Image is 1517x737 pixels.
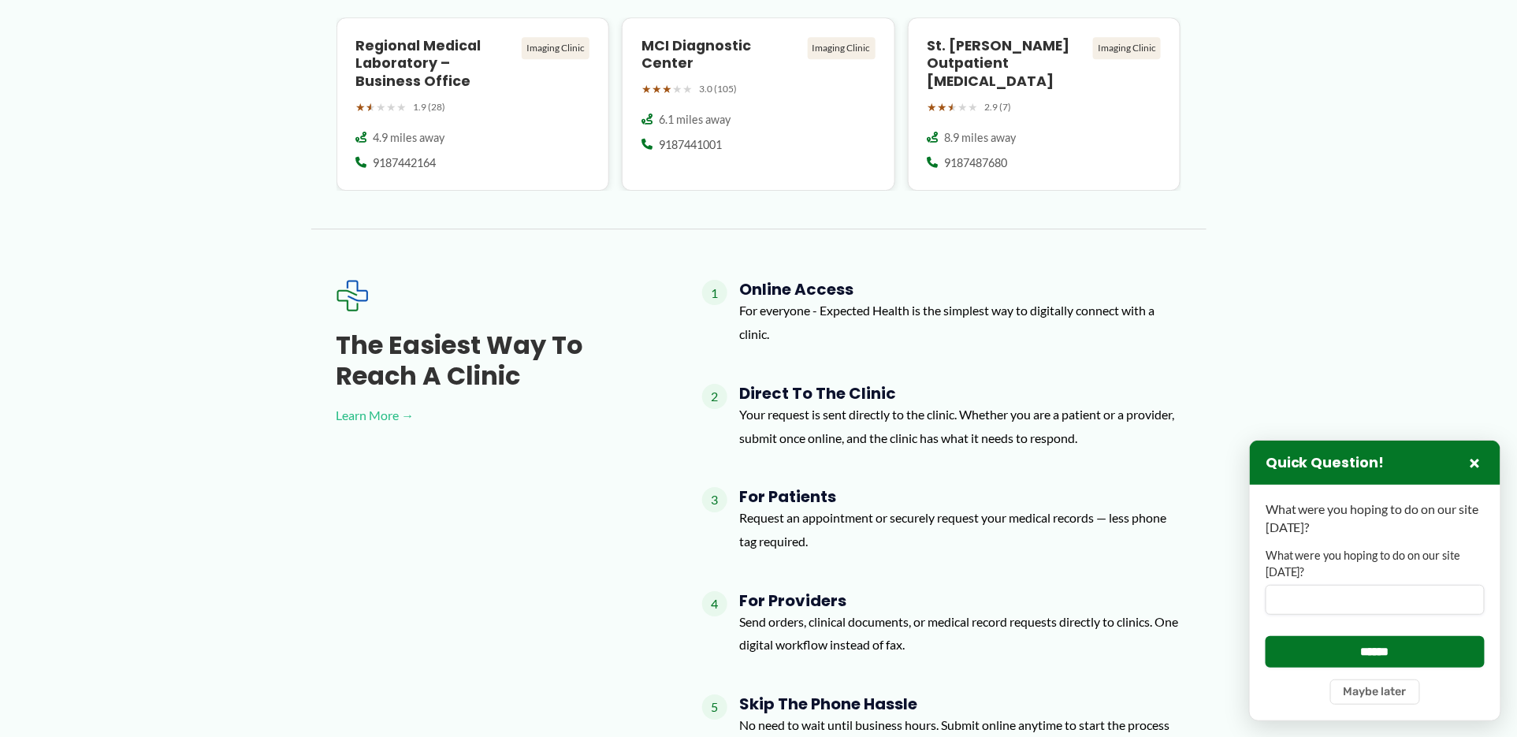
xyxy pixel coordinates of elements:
span: ★ [958,97,969,117]
span: ★ [672,79,682,99]
h4: MCI Diagnostic Center [641,37,801,73]
span: ★ [662,79,672,99]
h3: Quick Question! [1266,454,1385,472]
h4: Direct to the Clinic [740,384,1181,403]
span: 9187441001 [659,137,722,153]
div: Imaging Clinic [522,37,589,59]
span: ★ [366,97,377,117]
span: 1 [702,280,727,305]
h3: The Easiest Way to Reach a Clinic [336,330,652,391]
h4: For Providers [740,591,1181,610]
span: 6.1 miles away [659,112,731,128]
span: ★ [652,79,662,99]
span: 3 [702,487,727,512]
p: For everyone - Expected Health is the simplest way to digitally connect with a clinic. [740,299,1181,345]
span: 4 [702,591,727,616]
span: ★ [387,97,397,117]
a: MCI Diagnostic Center Imaging Clinic ★★★★★ 3.0 (105) 6.1 miles away 9187441001 [622,17,895,192]
h4: Online Access [740,280,1181,299]
span: 5 [702,694,727,720]
span: ★ [397,97,407,117]
img: Expected Healthcare Logo [336,280,368,311]
button: Maybe later [1330,679,1420,705]
p: Your request is sent directly to the clinic. Whether you are a patient or a provider, submit once... [740,403,1181,449]
span: ★ [682,79,693,99]
span: 1.9 (28) [414,99,446,116]
span: ★ [377,97,387,117]
button: Close [1466,453,1485,472]
p: Send orders, clinical documents, or medical record requests directly to clinics. One digital work... [740,610,1181,657]
span: 3.0 (105) [699,80,737,98]
span: ★ [356,97,366,117]
span: ★ [969,97,979,117]
span: ★ [948,97,958,117]
h4: For Patients [740,487,1181,506]
h4: Regional Medical Laboratory – Business Office [356,37,516,91]
span: ★ [928,97,938,117]
div: Imaging Clinic [1093,37,1161,59]
label: What were you hoping to do on our site [DATE]? [1266,548,1485,580]
p: Request an appointment or securely request your medical records — less phone tag required. [740,506,1181,553]
div: Imaging Clinic [808,37,876,59]
h4: St. [PERSON_NAME] Outpatient [MEDICAL_DATA] [928,37,1088,91]
span: ★ [938,97,948,117]
span: 8.9 miles away [945,130,1017,146]
span: ★ [641,79,652,99]
span: 2 [702,384,727,409]
span: 2.9 (7) [985,99,1012,116]
a: St. [PERSON_NAME] Outpatient [MEDICAL_DATA] Imaging Clinic ★★★★★ 2.9 (7) 8.9 miles away 9187487680 [908,17,1181,192]
span: 4.9 miles away [374,130,445,146]
a: Regional Medical Laboratory – Business Office Imaging Clinic ★★★★★ 1.9 (28) 4.9 miles away 918744... [336,17,610,192]
span: 9187442164 [374,155,437,171]
h4: Skip the Phone Hassle [740,694,1181,713]
a: Learn More → [336,404,652,427]
p: What were you hoping to do on our site [DATE]? [1266,501,1485,536]
span: 9187487680 [945,155,1008,171]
